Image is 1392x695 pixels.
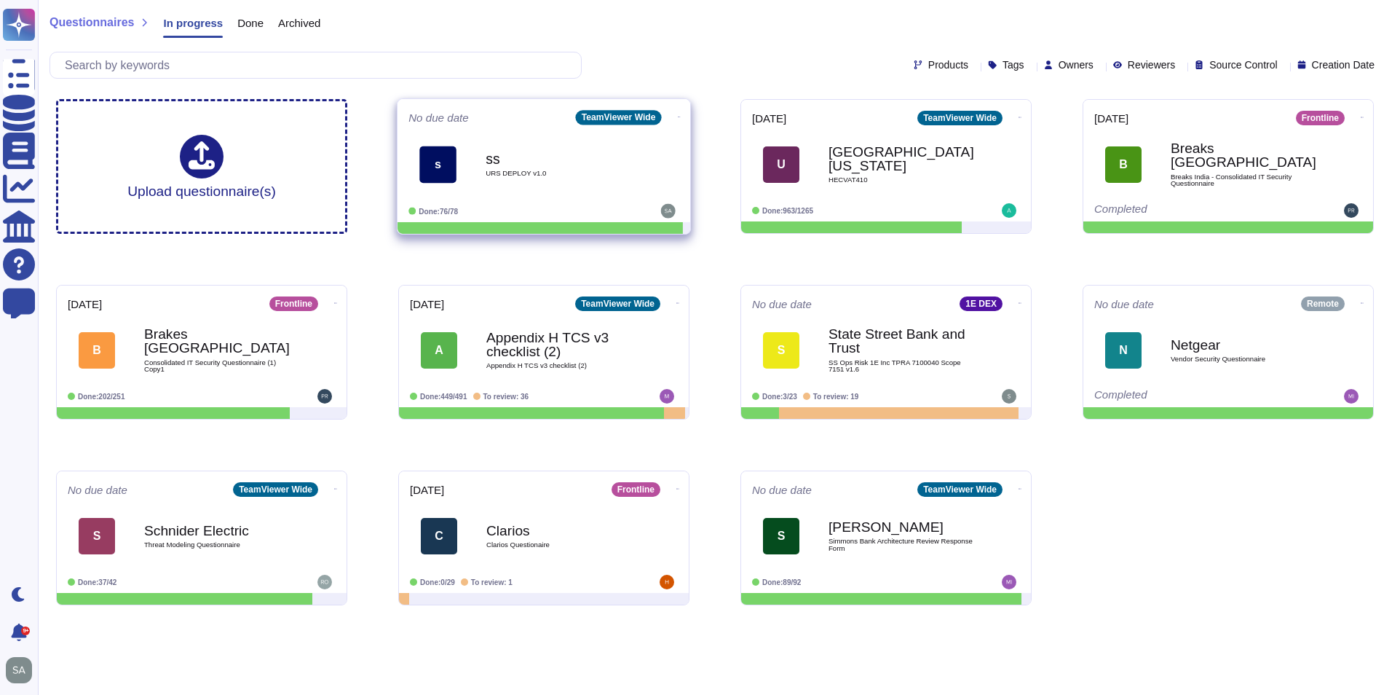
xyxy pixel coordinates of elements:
[1002,575,1016,589] img: user
[269,297,318,311] div: Frontline
[661,204,676,219] img: user
[78,578,116,586] span: Done: 37/42
[660,575,674,589] img: user
[1105,332,1142,369] div: N
[1171,338,1316,352] b: Netgear
[233,482,318,497] div: TeamViewer Wide
[420,578,455,586] span: Done: 0/29
[1209,60,1277,70] span: Source Control
[79,332,115,369] div: B
[317,575,332,589] img: user
[483,393,529,401] span: To review: 36
[317,389,332,404] img: user
[762,578,801,586] span: Done: 89/92
[829,145,974,173] b: [GEOGRAPHIC_DATA][US_STATE]
[421,332,457,369] div: A
[486,362,632,369] span: Appendix H TCS v3 checklist (2)
[79,518,115,554] div: S
[144,524,290,538] b: Schnider Electric
[1094,113,1128,124] span: [DATE]
[575,297,660,311] div: TeamViewer Wide
[410,299,444,310] span: [DATE]
[1094,389,1273,404] div: Completed
[763,518,799,554] div: S
[1171,173,1316,187] span: Breaks India - Consolidated IT Security Questionnaire
[420,393,467,401] span: Done: 449/491
[763,146,799,183] div: U
[829,538,974,551] span: Simmons Bank Architecture Review Response Form
[576,110,662,125] div: TeamViewer Wide
[50,17,134,28] span: Questionnaires
[928,60,968,70] span: Products
[419,207,458,215] span: Done: 76/78
[68,299,102,310] span: [DATE]
[1105,146,1142,183] div: B
[127,135,276,198] div: Upload questionnaire(s)
[1094,203,1273,218] div: Completed
[408,112,469,123] span: No due date
[752,113,786,124] span: [DATE]
[1344,203,1359,218] img: user
[421,518,457,554] div: C
[813,393,859,401] span: To review: 19
[1002,389,1016,404] img: user
[752,299,812,310] span: No due date
[6,657,32,683] img: user
[68,484,127,495] span: No due date
[1171,141,1316,169] b: Breaks [GEOGRAPHIC_DATA]
[1312,60,1375,70] span: Creation Date
[762,207,813,215] span: Done: 963/1265
[1344,389,1359,404] img: user
[486,170,633,177] span: URS DEPLOY v1.0
[1059,60,1094,70] span: Owners
[763,332,799,369] div: S
[163,17,223,28] span: In progress
[960,297,1003,311] div: 1E DEX
[486,541,632,549] span: Clarios Questionaire
[660,389,674,404] img: user
[486,524,632,538] b: Clarios
[829,359,974,373] span: SS Ops Risk 1E Inc TPRA 7100040 Scope 7151 v1.6
[829,176,974,184] span: HECVAT410
[1094,299,1154,310] span: No due date
[1301,297,1345,311] div: Remote
[917,482,1003,497] div: TeamViewer Wide
[144,541,290,549] span: Threat Modeling Questionnaire
[58,52,581,78] input: Search by keywords
[917,111,1003,125] div: TeamViewer Wide
[237,17,264,28] span: Done
[1128,60,1175,70] span: Reviewers
[1171,356,1316,363] span: Vendor Security Questionnaire
[144,327,290,355] b: Brakes [GEOGRAPHIC_DATA]
[21,627,30,635] div: 9+
[278,17,320,28] span: Archived
[471,578,513,586] span: To review: 1
[762,393,797,401] span: Done: 3/23
[1296,111,1345,125] div: Frontline
[829,520,974,534] b: [PERSON_NAME]
[486,152,633,165] b: ss
[1002,203,1016,218] img: user
[410,484,444,495] span: [DATE]
[419,146,456,183] div: s
[486,331,632,358] b: Appendix H TCS v3 checklist (2)
[78,393,125,401] span: Done: 202/251
[752,484,812,495] span: No due date
[1003,60,1024,70] span: Tags
[144,359,290,373] span: Consolidated IT Security Questionnaire (1) Copy1
[612,482,660,497] div: Frontline
[829,327,974,355] b: State Street Bank and Trust
[3,654,42,686] button: user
